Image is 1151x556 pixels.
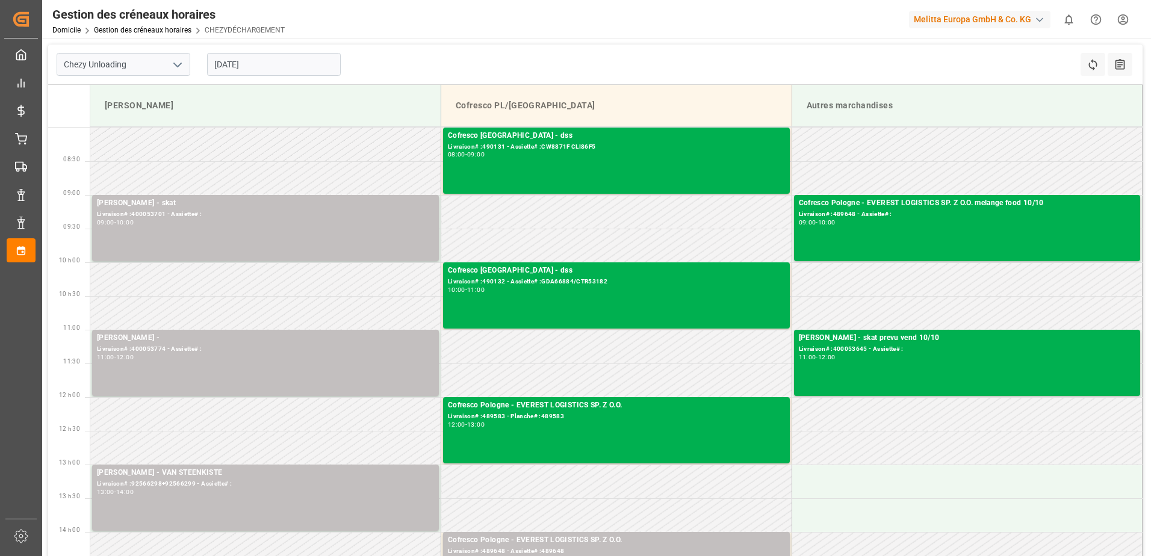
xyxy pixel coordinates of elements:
div: [PERSON_NAME] [100,94,431,117]
div: 09:00 [97,220,114,225]
input: JJ-MM-AAAA [207,53,341,76]
span: 09:30 [63,223,80,230]
div: 11:00 [467,287,485,292]
div: Cofresco Pologne - EVEREST LOGISTICS SP. Z O.O. [448,534,785,546]
div: - [816,354,817,360]
div: Livraison# :490132 - Assiette# :GDA66884/CTR53182 [448,277,785,287]
div: - [114,220,116,225]
span: 10 h 30 [59,291,80,297]
div: Cofresco Pologne - EVEREST LOGISTICS SP. Z O.O. [448,400,785,412]
div: Cofresco [GEOGRAPHIC_DATA] - dss [448,130,785,142]
input: Type à rechercher/sélectionner [57,53,190,76]
span: 13 h 30 [59,493,80,499]
div: 09:00 [799,220,816,225]
div: - [816,220,817,225]
div: Livraison# :489583 - Planche# :489583 [448,412,785,422]
span: 13 h 00 [59,459,80,466]
span: 09:00 [63,190,80,196]
div: [PERSON_NAME] - skat prevu vend 10/10 [799,332,1136,344]
span: 11:30 [63,358,80,365]
div: 11:00 [799,354,816,360]
div: [PERSON_NAME] - VAN STEENKISTE [97,467,434,479]
div: Livraison# :489648 - Assiette# : [799,209,1136,220]
div: 11:00 [97,354,114,360]
span: 12 h 30 [59,425,80,432]
button: Ouvrir le menu [168,55,186,74]
div: 13:00 [97,489,114,495]
div: - [465,287,467,292]
div: 12:00 [448,422,465,427]
span: 12 h 00 [59,392,80,398]
div: 12:00 [818,354,836,360]
div: Gestion des créneaux horaires [52,5,285,23]
a: Gestion des créneaux horaires [94,26,191,34]
div: - [465,422,467,427]
span: 08:30 [63,156,80,162]
div: 08:00 [448,152,465,157]
div: Livraison# :400053701 - Assiette# : [97,209,434,220]
button: Melitta Europa GmbH & Co. KG [909,8,1055,31]
div: Livraison# :92566298+92566299 - Assiette# : [97,479,434,489]
div: Livraison# :400053774 - Assiette# : [97,344,434,354]
div: [PERSON_NAME] - [97,332,434,344]
div: Cofresco PL/[GEOGRAPHIC_DATA] [451,94,782,117]
div: 10:00 [818,220,836,225]
div: Autres marchandises [802,94,1133,117]
div: Livraison# :400053645 - Assiette# : [799,344,1136,354]
div: 12:00 [116,354,134,360]
a: Domicile [52,26,81,34]
div: 13:00 [467,422,485,427]
div: 10:00 [116,220,134,225]
font: Melitta Europa GmbH & Co. KG [914,13,1031,26]
div: - [465,152,467,157]
div: 10:00 [448,287,465,292]
span: 14 h 00 [59,527,80,533]
div: Livraison# :490131 - Assiette# :CW8871F CLI86F5 [448,142,785,152]
div: Cofresco Pologne - EVEREST LOGISTICS SP. Z O.O. melange food 10/10 [799,197,1136,209]
div: 09:00 [467,152,485,157]
button: Centre d’aide [1082,6,1109,33]
div: - [114,354,116,360]
div: 14:00 [116,489,134,495]
div: [PERSON_NAME] - skat [97,197,434,209]
span: 11:00 [63,324,80,331]
div: Cofresco [GEOGRAPHIC_DATA] - dss [448,265,785,277]
div: - [114,489,116,495]
span: 10 h 00 [59,257,80,264]
button: Afficher 0 nouvelles notifications [1055,6,1082,33]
